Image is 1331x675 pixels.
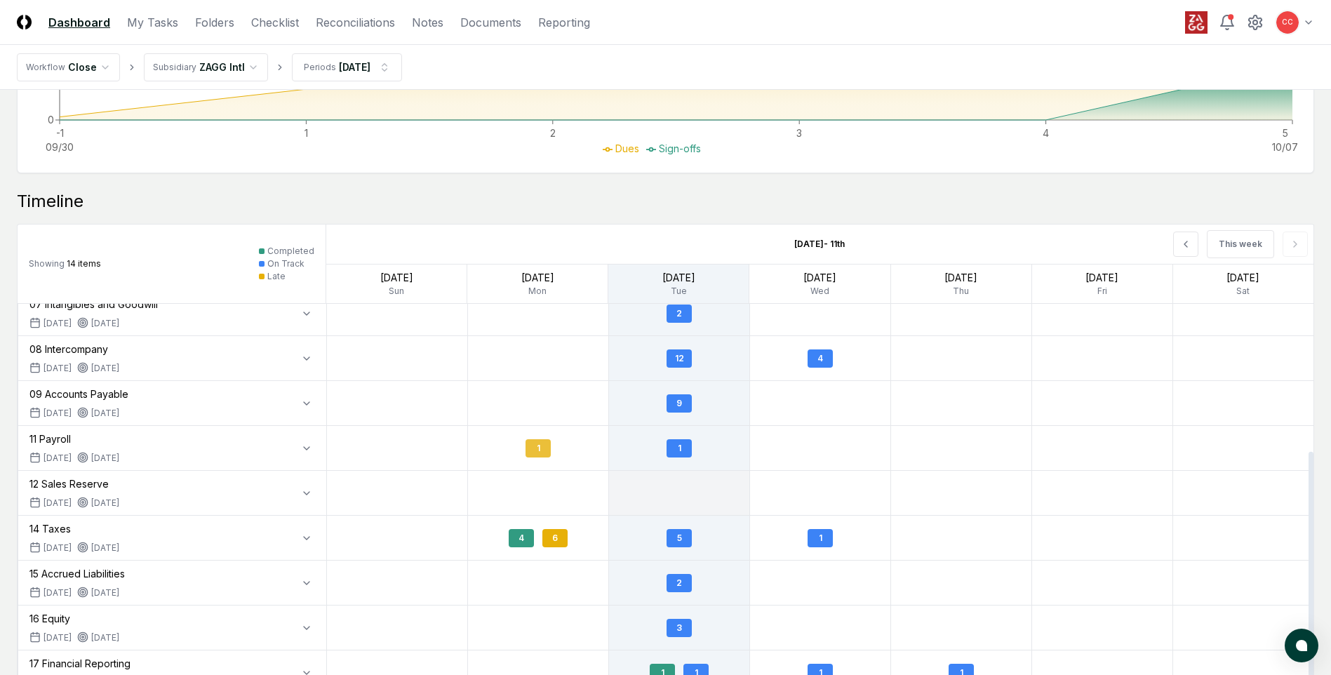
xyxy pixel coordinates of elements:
[127,14,178,31] a: My Tasks
[667,349,692,368] div: 12
[29,521,119,536] div: 14 Taxes
[48,114,54,126] tspan: 0
[1032,285,1172,298] div: Fri
[77,317,119,330] div: [DATE]
[891,270,1031,285] div: [DATE]
[292,53,402,81] button: Periods[DATE]
[667,529,692,547] div: 5
[29,476,119,491] div: 12 Sales Reserve
[77,407,119,420] div: [DATE]
[29,611,119,626] div: 16 Equity
[17,15,32,29] img: Logo
[326,285,467,298] div: Sun
[29,432,119,446] div: 11 Payroll
[467,285,608,298] div: Mon
[1185,11,1208,34] img: ZAGG logo
[77,452,119,465] div: [DATE]
[17,53,402,81] nav: breadcrumb
[538,14,590,31] a: Reporting
[550,127,556,139] tspan: 2
[509,529,534,547] div: 4
[44,587,72,599] span: [DATE]
[44,631,72,644] span: [DATE]
[1173,270,1313,285] div: [DATE]
[77,631,119,644] div: [DATE]
[796,127,802,139] tspan: 3
[44,452,72,465] span: [DATE]
[17,190,1314,213] div: Timeline
[339,60,370,74] div: [DATE]
[667,439,692,457] div: 1
[608,285,749,298] div: Tue
[316,14,395,31] a: Reconciliations
[891,285,1031,298] div: Thu
[251,14,299,31] a: Checklist
[749,285,890,298] div: Wed
[26,61,65,74] div: Workflow
[667,305,692,323] div: 2
[44,497,72,509] span: [DATE]
[29,566,125,581] div: 15 Accrued Liabilities
[77,587,119,599] div: [DATE]
[56,127,64,139] tspan: -1
[1043,127,1049,139] tspan: 4
[44,317,72,330] span: [DATE]
[44,542,72,554] span: [DATE]
[542,529,568,547] div: 6
[460,14,521,31] a: Documents
[749,270,890,285] div: [DATE]
[808,349,833,368] div: 4
[44,362,72,375] span: [DATE]
[267,270,286,283] div: Late
[667,619,692,637] div: 3
[326,270,467,285] div: [DATE]
[77,362,119,375] div: [DATE]
[29,258,65,269] span: Showing
[77,497,119,509] div: [DATE]
[304,61,336,74] div: Periods
[659,142,701,154] span: Sign-offs
[1032,270,1172,285] div: [DATE]
[1207,230,1274,258] button: This week
[1173,285,1313,298] div: Sat
[721,227,918,262] div: [DATE] - 11th
[29,342,119,356] div: 08 Intercompany
[467,270,608,285] div: [DATE]
[44,407,72,420] span: [DATE]
[615,142,639,154] span: Dues
[808,529,833,547] div: 1
[29,387,128,401] div: 09 Accounts Payable
[48,14,110,31] a: Dashboard
[1285,629,1318,662] button: atlas-launcher
[608,270,749,285] div: [DATE]
[267,258,305,270] div: On Track
[526,439,551,457] div: 1
[153,61,196,74] div: Subsidiary
[1275,10,1300,35] button: CC
[195,14,234,31] a: Folders
[29,297,158,312] div: 07 Intangibles and Goodwill
[1282,17,1293,27] span: CC
[305,127,308,139] tspan: 1
[1283,127,1288,139] tspan: 5
[29,258,101,270] div: 14 items
[77,542,119,554] div: [DATE]
[412,14,443,31] a: Notes
[267,245,314,258] div: Completed
[667,394,692,413] div: 9
[29,656,131,671] div: 17 Financial Reporting
[667,574,692,592] div: 2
